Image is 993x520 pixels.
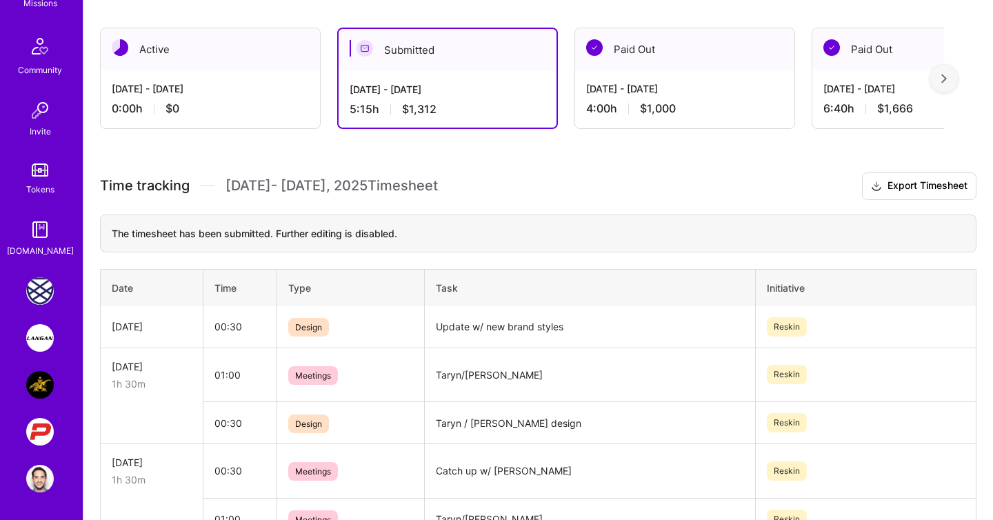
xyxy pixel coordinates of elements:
[23,418,57,446] a: PCarMarket: Car Marketplace Web App Redesign
[26,216,54,243] img: guide book
[112,472,192,487] div: 1h 30m
[23,30,57,63] img: Community
[203,444,277,499] td: 00:30
[23,277,57,305] a: Charlie Health: Team for Mental Health Support
[767,365,807,384] span: Reskin
[100,177,190,194] span: Time tracking
[288,318,329,337] span: Design
[26,277,54,305] img: Charlie Health: Team for Mental Health Support
[112,81,309,96] div: [DATE] - [DATE]
[586,81,783,96] div: [DATE] - [DATE]
[424,348,755,402] td: Taryn/[PERSON_NAME]
[101,28,320,70] div: Active
[424,444,755,499] td: Catch up w/ [PERSON_NAME]
[225,177,438,194] span: [DATE] - [DATE] , 2025 Timesheet
[26,97,54,124] img: Invite
[586,101,783,116] div: 4:00 h
[640,101,676,116] span: $1,000
[288,366,338,385] span: Meetings
[203,269,277,306] th: Time
[357,40,373,57] img: Submitted
[941,74,947,83] img: right
[23,465,57,492] a: User Avatar
[26,182,54,197] div: Tokens
[288,414,329,433] span: Design
[26,324,54,352] img: Langan: AI-Copilot for Environmental Site Assessment
[350,102,545,117] div: 5:15 h
[424,402,755,444] td: Taryn / [PERSON_NAME] design
[112,319,192,334] div: [DATE]
[767,461,807,481] span: Reskin
[112,39,128,56] img: Active
[23,324,57,352] a: Langan: AI-Copilot for Environmental Site Assessment
[203,306,277,348] td: 00:30
[26,371,54,399] img: Anheuser-Busch: AI Data Science Platform
[586,39,603,56] img: Paid Out
[112,101,309,116] div: 0:00 h
[424,306,755,348] td: Update w/ new brand styles
[23,371,57,399] a: Anheuser-Busch: AI Data Science Platform
[7,243,74,258] div: [DOMAIN_NAME]
[767,413,807,432] span: Reskin
[32,163,48,177] img: tokens
[112,359,192,374] div: [DATE]
[350,82,545,97] div: [DATE] - [DATE]
[26,418,54,446] img: PCarMarket: Car Marketplace Web App Redesign
[101,269,203,306] th: Date
[203,348,277,402] td: 01:00
[112,455,192,470] div: [DATE]
[755,269,976,306] th: Initiative
[112,377,192,391] div: 1h 30m
[575,28,794,70] div: Paid Out
[100,214,976,252] div: The timesheet has been submitted. Further editing is disabled.
[402,102,437,117] span: $1,312
[877,101,913,116] span: $1,666
[203,402,277,444] td: 00:30
[767,317,807,337] span: Reskin
[288,462,338,481] span: Meetings
[26,465,54,492] img: User Avatar
[871,179,882,194] i: icon Download
[823,39,840,56] img: Paid Out
[18,63,62,77] div: Community
[165,101,179,116] span: $0
[30,124,51,139] div: Invite
[862,172,976,200] button: Export Timesheet
[277,269,424,306] th: Type
[424,269,755,306] th: Task
[339,29,556,71] div: Submitted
